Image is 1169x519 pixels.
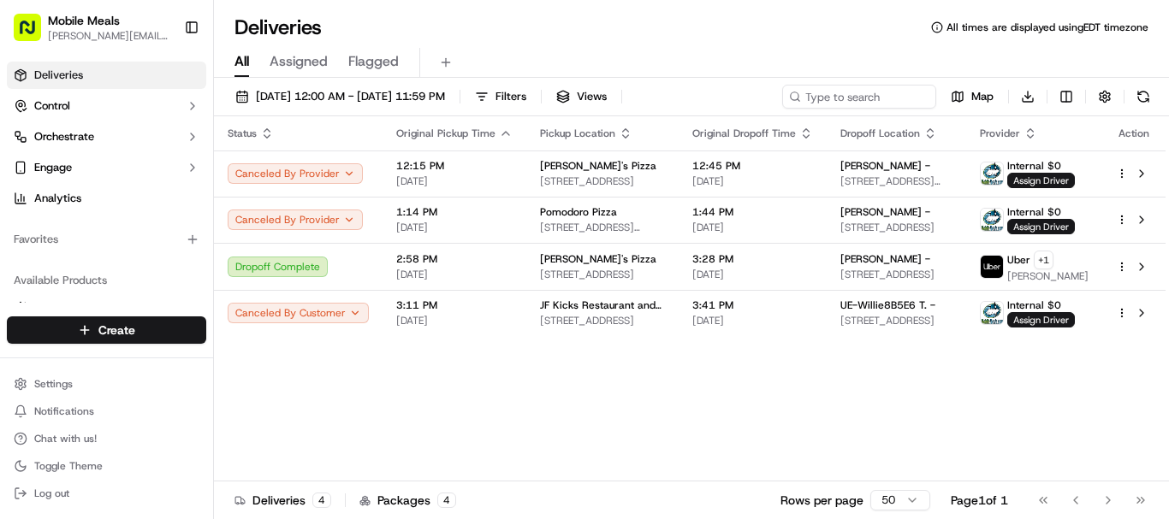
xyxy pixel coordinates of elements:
span: [PERSON_NAME] [1007,269,1089,283]
button: Control [7,92,206,120]
div: Packages [359,492,456,509]
div: Action [1116,127,1152,140]
span: Internal $0 [1007,205,1061,219]
img: MM.png [981,162,1003,185]
div: 4 [312,492,331,508]
span: 1:14 PM [396,205,513,219]
a: Analytics [7,185,206,212]
button: Views [549,85,614,109]
button: Toggle Theme [7,454,206,478]
span: [STREET_ADDRESS] [540,314,665,327]
span: [STREET_ADDRESS] [840,221,952,234]
span: Views [577,89,607,104]
span: Nash AI [34,300,73,316]
span: UE-Willie8B5E6 T. - [840,298,935,312]
span: Notifications [34,404,94,418]
h1: Deliveries [234,14,322,41]
span: Assign Driver [1007,219,1075,234]
span: [DATE] [396,221,513,234]
button: Notifications [7,399,206,423]
span: 3:11 PM [396,298,513,312]
button: [PERSON_NAME][EMAIL_ADDRESS][DOMAIN_NAME] [48,29,170,43]
button: Settings [7,372,206,396]
span: [DATE] 12:00 AM - [DATE] 11:59 PM [256,89,445,104]
button: [DATE] 12:00 AM - [DATE] 11:59 PM [228,85,453,109]
span: [STREET_ADDRESS][PERSON_NAME][PERSON_NAME] [540,221,665,234]
span: 1:44 PM [692,205,813,219]
a: Nash AI [14,300,199,316]
img: uber-new-logo.jpeg [981,256,1003,278]
button: Canceled By Provider [228,209,363,230]
div: Favorites [7,226,206,253]
img: MM.png [981,209,1003,231]
span: [STREET_ADDRESS] [840,314,952,327]
span: Deliveries [34,68,83,83]
button: Nash AI [7,294,206,321]
span: [PERSON_NAME]'s Pizza [540,252,656,266]
span: [DATE] [396,268,513,281]
div: Page 1 of 1 [951,492,1008,509]
button: Chat with us! [7,427,206,451]
button: Filters [467,85,534,109]
button: Mobile Meals [48,12,120,29]
button: Orchestrate [7,123,206,150]
span: 3:41 PM [692,298,813,312]
span: 2:58 PM [396,252,513,266]
span: [STREET_ADDRESS] [540,174,665,188]
span: Assign Driver [1007,173,1075,188]
span: [DATE] [692,268,813,281]
span: 12:15 PM [396,159,513,173]
a: Deliveries [7,62,206,89]
span: Pickup Location [540,127,615,140]
button: +1 [1034,251,1053,269]
span: Internal $0 [1007,298,1061,312]
span: [PERSON_NAME] - [840,205,930,219]
button: Refresh [1131,85,1155,109]
span: Control [34,98,70,114]
span: Original Dropoff Time [692,127,796,140]
button: Create [7,316,206,344]
span: [DATE] [692,174,813,188]
span: [DATE] [396,314,513,327]
span: Status [228,127,257,140]
span: Dropoff Location [840,127,920,140]
span: [STREET_ADDRESS] [540,268,665,281]
button: Mobile Meals[PERSON_NAME][EMAIL_ADDRESS][DOMAIN_NAME] [7,7,177,48]
span: Map [971,89,994,104]
div: Available Products [7,267,206,294]
span: [PERSON_NAME]'s Pizza [540,159,656,173]
span: Flagged [348,51,399,72]
button: Engage [7,154,206,181]
span: Analytics [34,191,81,206]
div: 4 [437,492,456,508]
span: [STREET_ADDRESS][PERSON_NAME] [840,174,952,188]
span: Chat with us! [34,432,97,445]
span: Log out [34,487,69,500]
div: Deliveries [234,492,331,509]
button: Canceled By Provider [228,163,363,184]
span: [DATE] [396,174,513,188]
span: 12:45 PM [692,159,813,173]
span: Original Pickup Time [396,127,495,140]
span: [PERSON_NAME] - [840,252,930,266]
span: Orchestrate [34,129,94,144]
span: Internal $0 [1007,159,1061,173]
button: Log out [7,481,206,505]
span: Filters [495,89,526,104]
span: Assign Driver [1007,312,1075,327]
span: Provider [980,127,1020,140]
span: 3:28 PM [692,252,813,266]
span: [PERSON_NAME] - [840,159,930,173]
span: Assigned [270,51,328,72]
span: JF Kicks Restaurant and Patio Bar [540,298,665,312]
p: Rows per page [780,492,863,509]
span: All times are displayed using EDT timezone [946,21,1148,34]
span: [STREET_ADDRESS] [840,268,952,281]
span: Pomodoro Pizza [540,205,617,219]
span: Create [98,321,135,339]
span: Settings [34,377,73,391]
span: [DATE] [692,314,813,327]
span: [DATE] [692,221,813,234]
